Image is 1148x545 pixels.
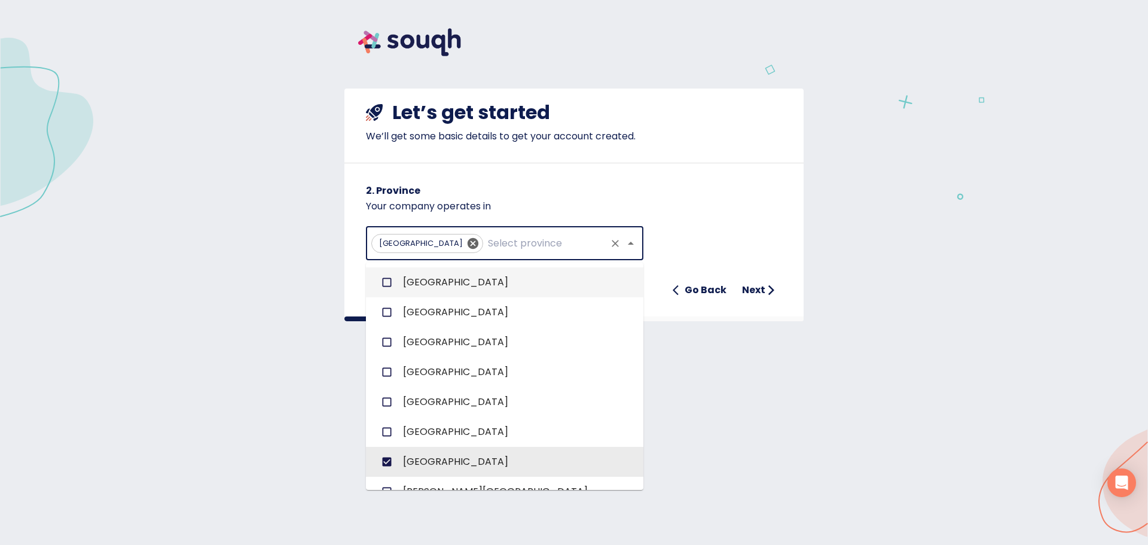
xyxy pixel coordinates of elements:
h4: Let’s get started [392,101,550,124]
p: We’ll get some basic details to get your account created. [366,129,782,144]
button: Close [622,235,639,252]
span: [GEOGRAPHIC_DATA] [403,395,508,409]
img: souqh logo [344,14,475,70]
span: [GEOGRAPHIC_DATA] [403,275,508,290]
input: Select province [486,232,604,255]
span: [GEOGRAPHIC_DATA] [372,238,470,249]
span: [GEOGRAPHIC_DATA] [403,335,508,349]
button: Next [737,278,782,302]
h6: Go Back [685,282,726,299]
img: shuttle [366,104,383,121]
span: [GEOGRAPHIC_DATA] [403,425,508,439]
button: Clear [607,235,624,252]
h6: Next [742,282,765,299]
h6: 2. Province [366,182,782,199]
div: Open Intercom Messenger [1107,468,1136,497]
button: Go Back [668,278,731,302]
span: [PERSON_NAME][GEOGRAPHIC_DATA] [403,485,588,499]
span: [GEOGRAPHIC_DATA] [403,305,508,319]
p: Your company operates in [366,199,782,214]
span: [GEOGRAPHIC_DATA] [403,365,508,379]
div: [GEOGRAPHIC_DATA] [371,234,483,253]
span: [GEOGRAPHIC_DATA] [403,455,508,469]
